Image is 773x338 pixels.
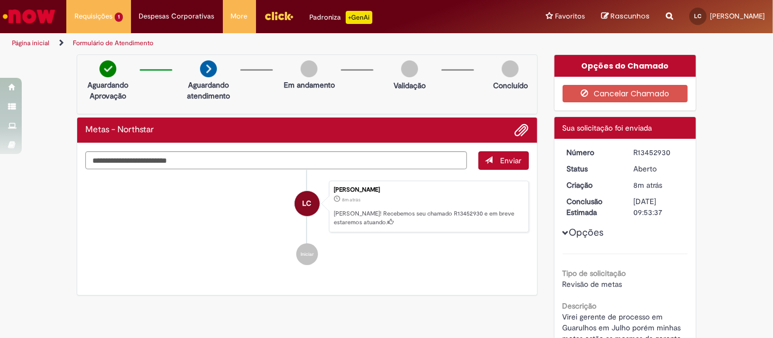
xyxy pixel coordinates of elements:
span: Rascunhos [610,11,650,21]
span: LC [302,190,311,217]
span: 8m atrás [342,196,360,203]
img: ServiceNow [1,5,57,27]
p: Concluído [493,80,528,91]
div: R13452930 [633,147,684,158]
img: img-circle-grey.png [401,60,418,77]
span: [PERSON_NAME] [710,11,765,21]
a: Formulário de Atendimento [73,39,153,47]
p: Em andamento [284,79,335,90]
span: More [231,11,248,22]
div: Lucas Da Costa Cabral [295,191,320,216]
a: Página inicial [12,39,49,47]
dt: Status [559,163,626,174]
time: 27/08/2025 14:53:34 [342,196,360,203]
div: 27/08/2025 14:53:34 [633,180,684,190]
div: Opções do Chamado [554,55,696,77]
button: Enviar [478,151,529,170]
div: [PERSON_NAME] [334,187,523,193]
li: Lucas Da Costa Cabral [85,181,529,233]
div: [DATE] 09:53:37 [633,196,684,218]
div: Aberto [633,163,684,174]
dt: Número [559,147,626,158]
b: Tipo de solicitação [563,268,626,278]
img: click_logo_yellow_360x200.png [264,8,294,24]
div: Padroniza [310,11,372,24]
ul: Histórico de tíquete [85,170,529,276]
b: Descrição [563,301,597,311]
img: check-circle-green.png [99,60,116,77]
dt: Criação [559,180,626,190]
h2: Metas - Northstar Histórico de tíquete [85,125,154,135]
p: Validação [394,80,426,91]
span: Enviar [501,156,522,165]
img: img-circle-grey.png [502,60,519,77]
p: +GenAi [346,11,372,24]
p: Aguardando atendimento [182,79,235,101]
span: 8m atrás [633,180,662,190]
p: Aguardando Aprovação [82,79,134,101]
p: [PERSON_NAME]! Recebemos seu chamado R13452930 e em breve estaremos atuando. [334,210,523,226]
dt: Conclusão Estimada [559,196,626,218]
ul: Trilhas de página [8,33,507,53]
span: Requisições [74,11,113,22]
span: LC [695,13,702,20]
span: Sua solicitação foi enviada [563,123,652,133]
button: Adicionar anexos [515,123,529,137]
img: img-circle-grey.png [301,60,317,77]
textarea: Digite sua mensagem aqui... [85,151,467,169]
span: 1 [115,13,123,22]
a: Rascunhos [601,11,650,22]
span: Revisão de metas [563,279,622,289]
time: 27/08/2025 14:53:34 [633,180,662,190]
img: arrow-next.png [200,60,217,77]
button: Cancelar Chamado [563,85,688,102]
span: Despesas Corporativas [139,11,215,22]
span: Favoritos [555,11,585,22]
